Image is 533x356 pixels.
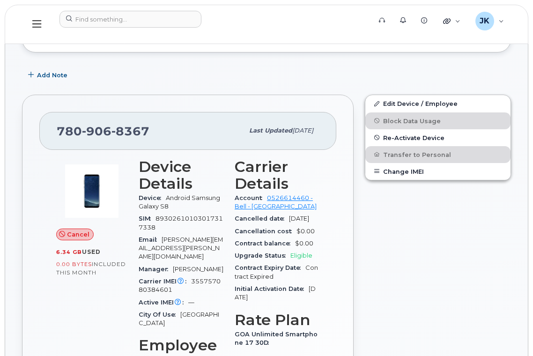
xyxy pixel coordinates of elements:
[469,12,511,30] div: Jayson Kralkay
[139,215,223,230] span: 89302610103017317338
[235,240,295,247] span: Contract balance
[64,163,120,219] img: image20231002-3703462-14z1eb8.jpeg
[82,124,111,138] span: 906
[235,194,267,201] span: Account
[235,194,317,210] a: 0526614460 - Bell - [GEOGRAPHIC_DATA]
[139,299,188,306] span: Active IMEI
[173,266,223,273] span: [PERSON_NAME]
[235,331,318,346] span: GOA Unlimited Smartphone 17 30D
[139,236,223,260] span: [PERSON_NAME][EMAIL_ADDRESS][PERSON_NAME][DOMAIN_NAME]
[139,215,155,222] span: SIM
[139,311,180,318] span: City Of Use
[235,158,319,192] h3: Carrier Details
[67,230,89,239] span: Cancel
[56,261,92,267] span: 0.00 Bytes
[289,215,309,222] span: [DATE]
[296,228,315,235] span: $0.00
[22,67,75,83] button: Add Note
[57,124,149,138] span: 780
[365,95,511,112] a: Edit Device / Employee
[235,311,319,328] h3: Rate Plan
[365,146,511,163] button: Transfer to Personal
[37,71,67,80] span: Add Note
[365,163,511,180] button: Change IMEI
[139,266,173,273] span: Manager
[292,127,313,134] span: [DATE]
[139,194,220,210] span: Android Samsung Galaxy S8
[235,252,290,259] span: Upgrade Status
[290,252,312,259] span: Eligible
[82,248,101,255] span: used
[383,134,444,141] span: Re-Activate Device
[480,15,489,27] span: JK
[437,12,467,30] div: Quicklinks
[139,158,223,192] h3: Device Details
[365,129,511,146] button: Re-Activate Device
[59,11,201,28] input: Find something...
[111,124,149,138] span: 8367
[235,264,318,280] span: Contract Expired
[235,285,309,292] span: Initial Activation Date
[365,112,511,129] button: Block Data Usage
[295,240,313,247] span: $0.00
[235,215,289,222] span: Cancelled date
[56,249,82,255] span: 6.34 GB
[188,299,194,306] span: —
[139,194,166,201] span: Device
[235,228,296,235] span: Cancellation cost
[56,260,126,276] span: included this month
[235,264,305,271] span: Contract Expiry Date
[139,278,191,285] span: Carrier IMEI
[249,127,292,134] span: Last updated
[139,236,162,243] span: Email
